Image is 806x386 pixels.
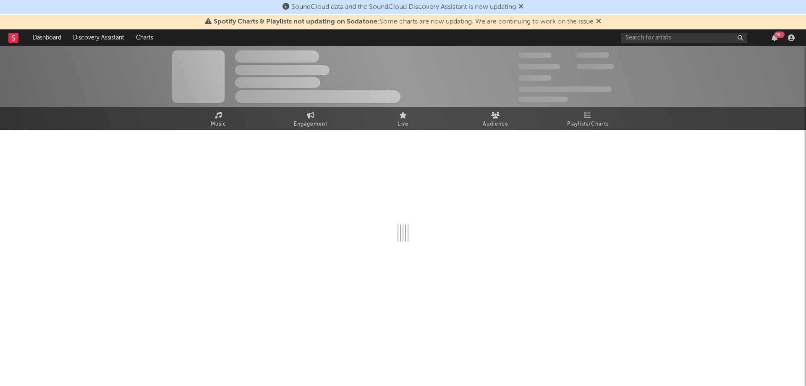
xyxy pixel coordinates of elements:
[398,119,408,129] span: Live
[294,119,327,129] span: Engagement
[357,107,449,130] a: Live
[518,75,551,81] span: 100 000
[518,64,560,69] span: 50 000 000
[772,34,777,41] button: 99+
[774,32,785,38] div: 99 +
[483,119,508,129] span: Audience
[576,64,614,69] span: 1 000 000
[596,18,601,25] span: Dismiss
[449,107,542,130] a: Audience
[214,18,594,25] span: : Some charts are now updating. We are continuing to work on the issue
[214,18,377,25] span: Spotify Charts & Playlists not updating on Sodatone
[542,107,634,130] a: Playlists/Charts
[518,4,523,11] span: Dismiss
[27,29,67,46] a: Dashboard
[518,87,612,92] span: 50 000 000 Monthly Listeners
[67,29,130,46] a: Discovery Assistant
[518,97,568,102] span: Jump Score: 85.0
[576,53,609,58] span: 100 000
[518,53,552,58] span: 300 000
[291,4,516,11] span: SoundCloud data and the SoundCloud Discovery Assistant is now updating
[211,119,226,129] span: Music
[172,107,264,130] a: Music
[621,33,747,43] input: Search for artists
[567,119,609,129] span: Playlists/Charts
[264,107,357,130] a: Engagement
[130,29,159,46] a: Charts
